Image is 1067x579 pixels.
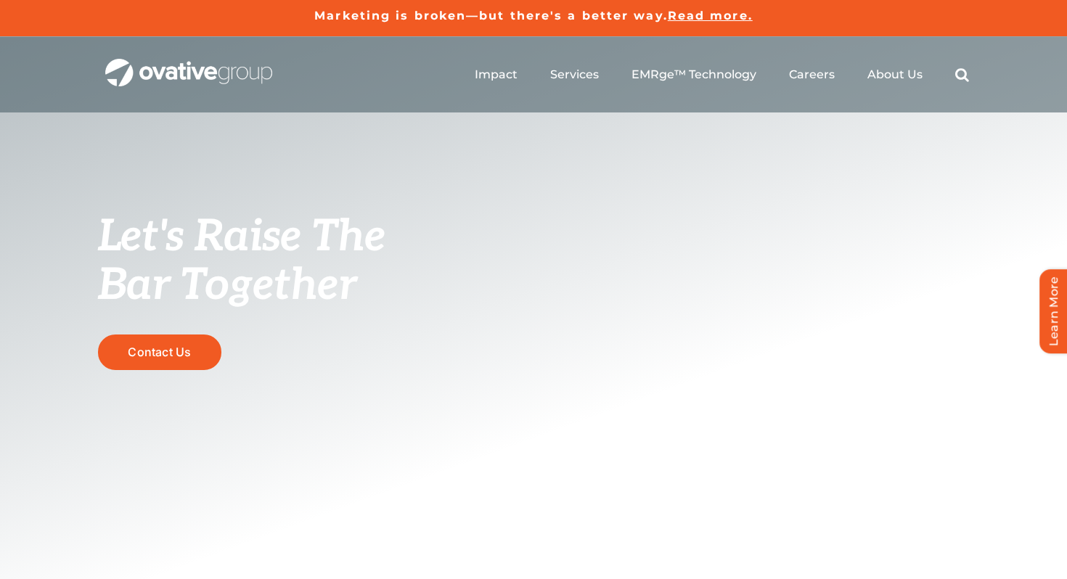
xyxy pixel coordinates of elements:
[314,9,668,22] a: Marketing is broken—but there's a better way.
[98,260,356,312] span: Bar Together
[475,67,518,82] a: Impact
[955,67,969,82] a: Search
[867,67,923,82] a: About Us
[668,9,753,22] a: Read more.
[550,67,599,82] a: Services
[128,345,191,359] span: Contact Us
[789,67,835,82] a: Careers
[475,52,969,98] nav: Menu
[98,334,221,370] a: Contact Us
[631,67,756,82] a: EMRge™ Technology
[105,57,272,71] a: OG_Full_horizontal_WHT
[98,211,386,263] span: Let's Raise The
